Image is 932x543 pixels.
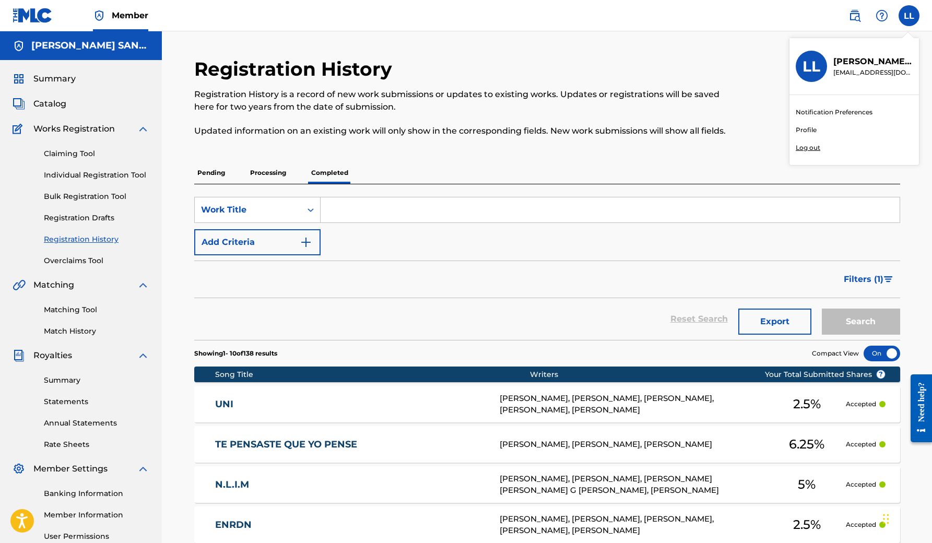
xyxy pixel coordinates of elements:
a: Statements [44,396,149,407]
p: Log out [796,143,820,152]
a: Bulk Registration Tool [44,191,149,202]
p: Completed [308,162,351,184]
a: Notification Preferences [796,108,872,117]
p: Processing [247,162,289,184]
a: Registration History [44,234,149,245]
span: Filters ( 1 ) [844,273,883,286]
a: Rate Sheets [44,439,149,450]
div: Widget de chat [880,493,932,543]
a: Individual Registration Tool [44,170,149,181]
a: Registration Drafts [44,213,149,223]
a: Profile [796,125,817,135]
span: Member Settings [33,463,108,475]
a: Public Search [844,5,865,26]
div: Work Title [201,204,295,216]
button: Export [738,309,811,335]
h5: LEONARDO LOPEZ SANTIAGO MUSIC [31,40,149,52]
p: Leonardo Lopez Santiago [833,55,913,68]
span: Royalties [33,349,72,362]
span: 6.25 % [789,435,824,454]
a: ENRDN [215,519,486,531]
a: Matching Tool [44,304,149,315]
p: Accepted [846,480,876,489]
a: UNI [215,398,486,410]
p: Accepted [846,399,876,409]
img: expand [137,279,149,291]
span: 2.5 % [793,515,821,534]
img: Accounts [13,40,25,52]
a: Overclaims Tool [44,255,149,266]
div: [PERSON_NAME], [PERSON_NAME], [PERSON_NAME] [500,439,768,451]
img: help [876,9,888,22]
a: Match History [44,326,149,337]
p: Accepted [846,520,876,529]
img: Summary [13,73,25,85]
a: Annual Statements [44,418,149,429]
img: Catalog [13,98,25,110]
img: MLC Logo [13,8,53,23]
img: filter [884,276,893,282]
div: Help [871,5,892,26]
img: Royalties [13,349,25,362]
p: Showing 1 - 10 of 138 results [194,349,277,358]
img: expand [137,463,149,475]
img: Member Settings [13,463,25,475]
a: SummarySummary [13,73,76,85]
form: Search Form [194,197,900,340]
div: Writers [530,369,798,380]
a: TE PENSASTE QUE YO PENSE [215,439,486,451]
span: Your Total Submitted Shares [765,369,886,380]
h2: Registration History [194,57,397,81]
button: Add Criteria [194,229,321,255]
button: Filters (1) [837,266,900,292]
img: Top Rightsholder [93,9,105,22]
span: Catalog [33,98,66,110]
p: Pending [194,162,228,184]
span: 2.5 % [793,395,821,414]
div: [PERSON_NAME], [PERSON_NAME], [PERSON_NAME], [PERSON_NAME], [PERSON_NAME] [500,513,768,537]
a: CatalogCatalog [13,98,66,110]
span: Member [112,9,148,21]
span: Summary [33,73,76,85]
img: expand [137,349,149,362]
img: expand [137,123,149,135]
img: 9d2ae6d4665cec9f34b9.svg [300,236,312,249]
span: Matching [33,279,74,291]
a: User Permissions [44,531,149,542]
div: Arrastrar [883,503,889,535]
div: User Menu [899,5,919,26]
div: Song Title [215,369,530,380]
img: Matching [13,279,26,291]
a: Summary [44,375,149,386]
p: Updated information on an existing work will only show in the corresponding fields. New work subm... [194,125,738,137]
p: leonardols9651@gmail.com [833,68,913,77]
div: [PERSON_NAME], [PERSON_NAME], [PERSON_NAME] [PERSON_NAME] G [PERSON_NAME], [PERSON_NAME] [500,473,768,497]
span: 5 % [798,475,816,494]
div: [PERSON_NAME], [PERSON_NAME], [PERSON_NAME], [PERSON_NAME], [PERSON_NAME] [500,393,768,416]
img: search [848,9,861,22]
a: Member Information [44,510,149,521]
iframe: Chat Widget [880,493,932,543]
img: Works Registration [13,123,26,135]
a: Banking Information [44,488,149,499]
iframe: Resource Center [903,365,932,452]
span: Compact View [812,349,859,358]
a: N.L.I.M [215,479,486,491]
p: Accepted [846,440,876,449]
span: ? [877,370,885,379]
a: Claiming Tool [44,148,149,159]
span: Works Registration [33,123,115,135]
p: Registration History is a record of new work submissions or updates to existing works. Updates or... [194,88,738,113]
h3: LL [803,57,820,76]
